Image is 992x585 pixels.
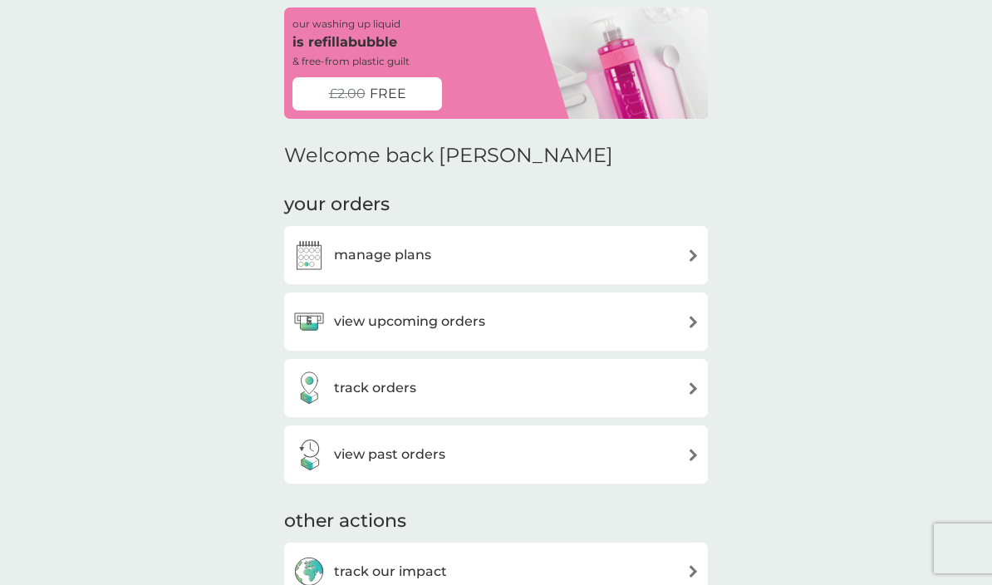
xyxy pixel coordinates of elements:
h3: manage plans [334,244,431,266]
p: & free-from plastic guilt [292,53,410,69]
h2: Welcome back [PERSON_NAME] [284,144,613,168]
img: arrow right [687,449,700,461]
span: £2.00 [329,83,366,105]
h3: other actions [284,509,406,534]
h3: your orders [284,192,390,218]
span: FREE [370,83,406,105]
h3: track orders [334,377,416,399]
p: is refillabubble [292,32,397,53]
img: arrow right [687,249,700,262]
img: arrow right [687,565,700,578]
h3: track our impact [334,561,447,583]
p: our washing up liquid [292,16,400,32]
img: arrow right [687,382,700,395]
h3: view upcoming orders [334,311,485,332]
h3: view past orders [334,444,445,465]
img: arrow right [687,316,700,328]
